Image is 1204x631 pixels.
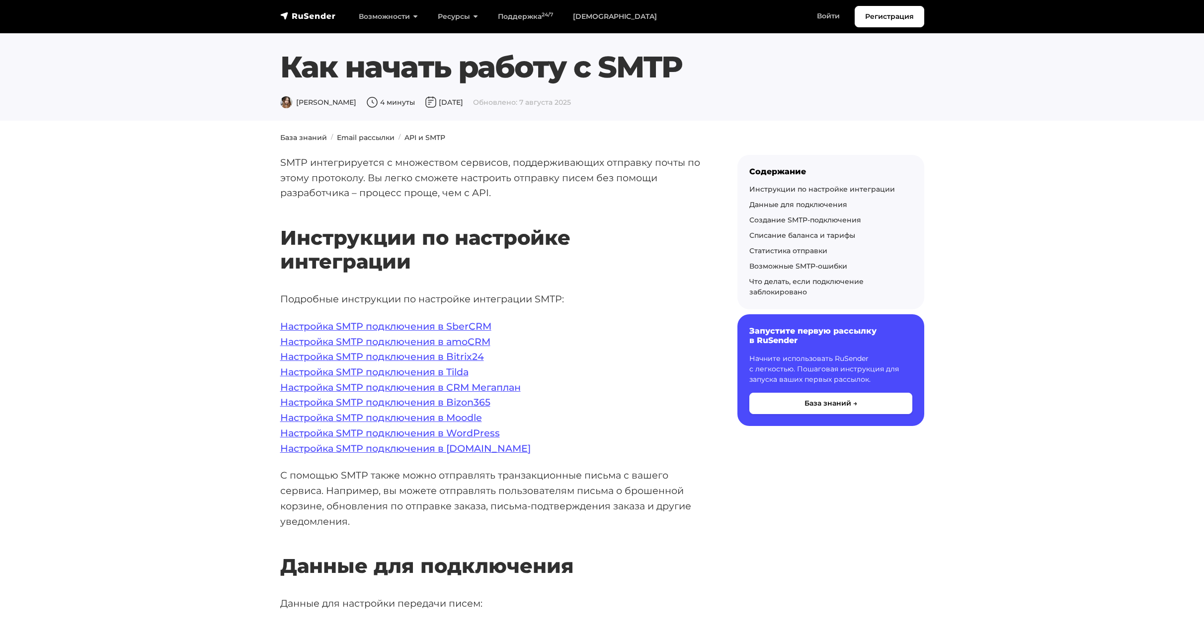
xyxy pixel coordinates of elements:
[749,353,912,385] p: Начните использовать RuSender с легкостью. Пошаговая инструкция для запуска ваших первых рассылок.
[280,197,706,274] h2: Инструкции по настройке интеграции
[280,11,336,21] img: RuSender
[542,11,553,18] sup: 24/7
[280,442,531,454] a: Настройка SMTP подключения в [DOMAIN_NAME]
[280,366,469,378] a: Настройка SMTP подключения в Tilda
[280,320,491,332] a: Настройка SMTP подключения в SberCRM
[428,6,488,27] a: Ресурсы
[563,6,667,27] a: [DEMOGRAPHIC_DATA]
[749,262,847,271] a: Возможные SMTP-ошибки
[749,200,847,209] a: Данные для подключения
[425,98,463,107] span: [DATE]
[749,277,864,296] a: Что делать, если подключение заблокировано
[337,133,395,142] a: Email рассылки
[404,133,445,142] a: API и SMTP
[488,6,563,27] a: Поддержка24/7
[855,6,924,27] a: Регистрация
[366,96,378,108] img: Время чтения
[425,96,437,108] img: Дата публикации
[280,351,484,362] a: Настройка SMTP подключения в Bitrix24
[280,396,490,408] a: Настройка SMTP подключения в Bizon365
[280,98,356,107] span: [PERSON_NAME]
[280,336,490,348] a: Настройка SMTP подключения в amoCRM
[473,98,571,107] span: Обновлено: 7 августа 2025
[349,6,428,27] a: Возможности
[737,314,924,425] a: Запустите первую рассылку в RuSender Начните использовать RuSender с легкостью. Пошаговая инструк...
[366,98,415,107] span: 4 минуты
[280,381,521,393] a: Настройка SMTP подключения в CRM Мегаплан
[280,291,706,307] p: Подробные инструкции по настройке интеграции SMTP:
[749,231,855,240] a: Списание баланса и тарифы
[280,49,924,85] h1: Как начать работу с SMTP
[274,133,930,143] nav: breadcrumb
[749,167,912,176] div: Содержание
[749,326,912,345] h6: Запустите первую рассылку в RuSender
[280,525,706,578] h2: Данные для подключения
[280,412,482,423] a: Настройка SMTP подключения в Moodle
[280,468,706,529] p: С помощью SMTP также можно отправлять транзакционные письма с вашего сервиса. Например, вы можете...
[749,246,827,255] a: Статистика отправки
[807,6,850,26] a: Войти
[280,596,706,611] p: Данные для настройки передачи писем:
[280,427,500,439] a: Настройка SMTP подключения в WordPress
[280,133,327,142] a: База знаний
[749,393,912,414] button: База знаний →
[749,215,861,224] a: Создание SMTP-подключения
[280,155,706,201] p: SMTP интегрируется с множеством сервисов, поддерживающих отправку почты по этому протоколу. Вы ле...
[749,185,895,194] a: Инструкции по настройке интеграции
